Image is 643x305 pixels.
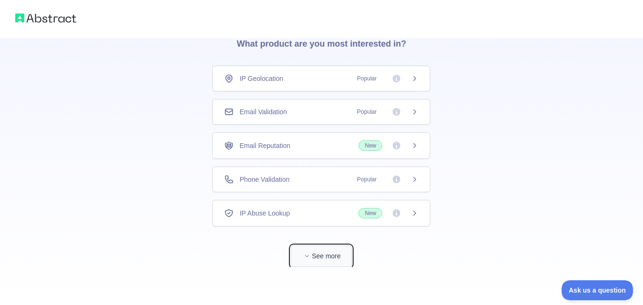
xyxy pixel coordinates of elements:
span: IP Geolocation [239,74,283,83]
iframe: Toggle Customer Support [562,280,633,300]
span: Popular [351,175,382,184]
button: See more [291,246,352,267]
span: IP Abuse Lookup [239,208,290,218]
img: Abstract logo [15,11,76,25]
h3: What product are you most interested in? [221,18,421,66]
span: Phone Validation [239,175,289,184]
span: Popular [351,74,382,83]
span: Email Validation [239,107,287,117]
span: New [358,140,382,151]
span: Popular [351,107,382,117]
span: Email Reputation [239,141,290,150]
span: New [358,208,382,218]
